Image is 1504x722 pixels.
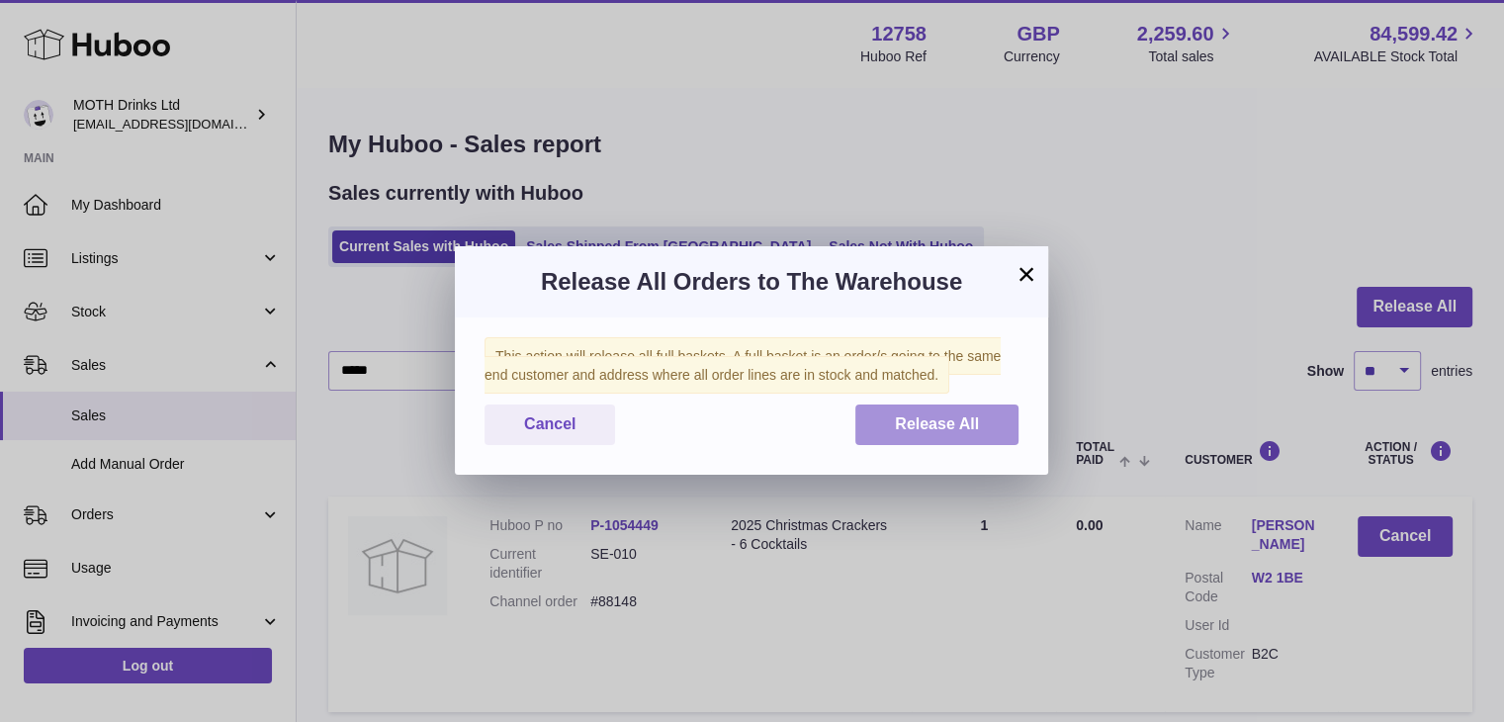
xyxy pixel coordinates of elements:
h3: Release All Orders to The Warehouse [485,266,1018,298]
button: × [1015,262,1038,286]
button: Release All [855,405,1018,445]
span: Cancel [524,415,575,432]
span: Release All [895,415,979,432]
span: This action will release all full baskets. A full basket is an order/s going to the same end cust... [485,337,1001,394]
button: Cancel [485,405,615,445]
